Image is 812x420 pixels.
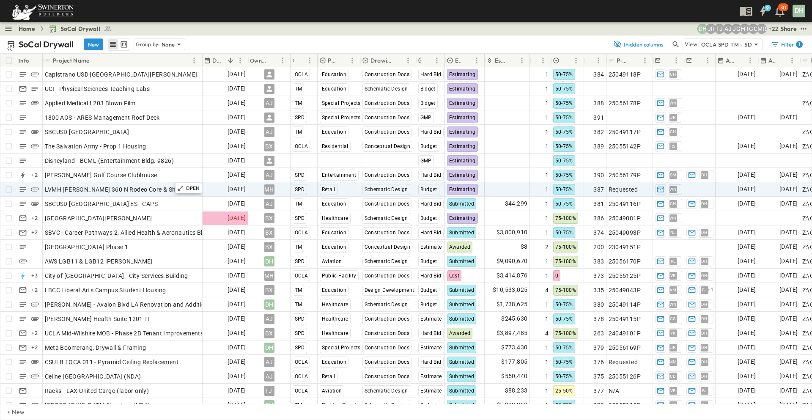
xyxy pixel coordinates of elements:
button: Menu [640,55,650,66]
span: Construction Docs [365,71,410,77]
button: Menu [538,55,548,66]
span: 75-100% [555,258,576,264]
button: Menu [702,55,713,66]
span: 50-75% [555,115,573,121]
span: Public Facility [322,273,357,279]
div: Share [780,25,797,33]
span: Conceptual Design [365,143,411,149]
span: Budget [420,187,437,192]
span: SBVC - Career Pathways 2, Allied Health & Aeronautics Bldg's [45,228,214,237]
span: 25056170P [609,257,641,266]
span: Education [322,230,347,236]
span: GMP [420,115,432,121]
span: 25049093P [609,228,641,237]
div: Daryll Hayward (daryll.hayward@swinerton.com) [697,24,708,34]
div: AJ [264,170,274,180]
span: CH [670,203,676,204]
div: AJ [264,127,274,137]
nav: breadcrumbs [19,25,117,33]
span: Hard Bid [420,230,442,236]
button: 1hidden columns [608,38,669,50]
div: DH [793,5,805,17]
span: Estimating [449,100,476,106]
span: SBCUSD [GEOGRAPHIC_DATA] ES - CAPS [45,200,158,208]
span: 75-100% [555,244,576,250]
span: Retail [322,187,335,192]
div: AJ [264,199,274,209]
span: 25049081P [609,214,641,222]
span: 25049116P [609,200,641,208]
button: Sort [562,56,571,65]
p: Project Name [53,56,89,65]
span: TM [295,86,302,92]
span: [DATE] [738,113,756,122]
span: Bidget [420,86,436,92]
span: 389 [593,142,604,151]
span: [DATE] [228,285,246,295]
p: Anticipated Finish [768,56,776,65]
p: View: [685,40,700,49]
span: $44,299 [505,199,528,209]
span: Entertainment [322,172,357,178]
div: BX [264,213,274,223]
span: [DATE] [228,127,246,137]
span: Applied Medical L203 Blown Film [45,99,136,107]
span: SPD [295,258,305,264]
span: [DATE] [228,271,246,280]
span: 382 [593,128,604,136]
button: Filter1 [768,38,805,50]
span: 1 [545,228,549,237]
span: Hard Bid [420,129,442,135]
span: 1 [545,214,549,222]
p: Primary Market [328,56,336,65]
span: Special Projects [322,100,361,106]
span: SBCUSD [GEOGRAPHIC_DATA] [45,128,129,136]
span: 25055125P [609,272,641,280]
span: Estimating [449,215,476,221]
span: City of [GEOGRAPHIC_DATA] - City Services Building [45,272,188,280]
button: Sort [778,56,787,65]
a: SoCal Drywall [49,25,112,33]
span: SPD [295,172,305,178]
span: VB [670,275,676,276]
div: + 2 [30,285,40,295]
span: AWS LGB11 & LGB12 [PERSON_NAME] [45,257,153,266]
span: 1 [545,171,549,179]
span: 50-75% [555,143,573,149]
span: Estimating [449,129,476,135]
span: [DATE] [738,271,756,280]
span: Budget [420,258,437,264]
div: Filter [771,40,803,49]
span: 1 [545,85,549,93]
span: [DATE] [779,256,798,266]
span: [DATE] [228,84,246,93]
span: DH [701,203,708,204]
span: Budget [420,215,437,221]
span: Schematic Design [365,187,408,192]
div: Haaris Tahmas (haaris.tahmas@swinerton.com) [740,24,750,34]
span: 23049151P [609,243,641,251]
span: [DATE] [228,184,246,194]
h6: 1 [798,41,800,48]
button: Sort [422,56,432,65]
span: [DATE] [738,184,756,194]
span: 374 [593,228,604,237]
img: 6c363589ada0b36f064d841b69d3a419a338230e66bb0a533688fa5cc3e9e735.png [10,2,75,20]
div: Info [17,54,43,67]
span: $8 [521,242,528,252]
span: $3,414,876 [497,271,528,280]
span: The Salvation Army - Prop 1 Housing [45,142,146,151]
button: Menu [347,55,357,66]
span: [PERSON_NAME] Golf Course Clubhouse [45,171,157,179]
div: table view [107,38,130,51]
span: 50-75% [555,71,573,77]
span: 391 [593,113,604,122]
p: OCLA SPD TM - SD [701,40,752,49]
div: MH [264,271,274,281]
div: DH [264,256,274,266]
